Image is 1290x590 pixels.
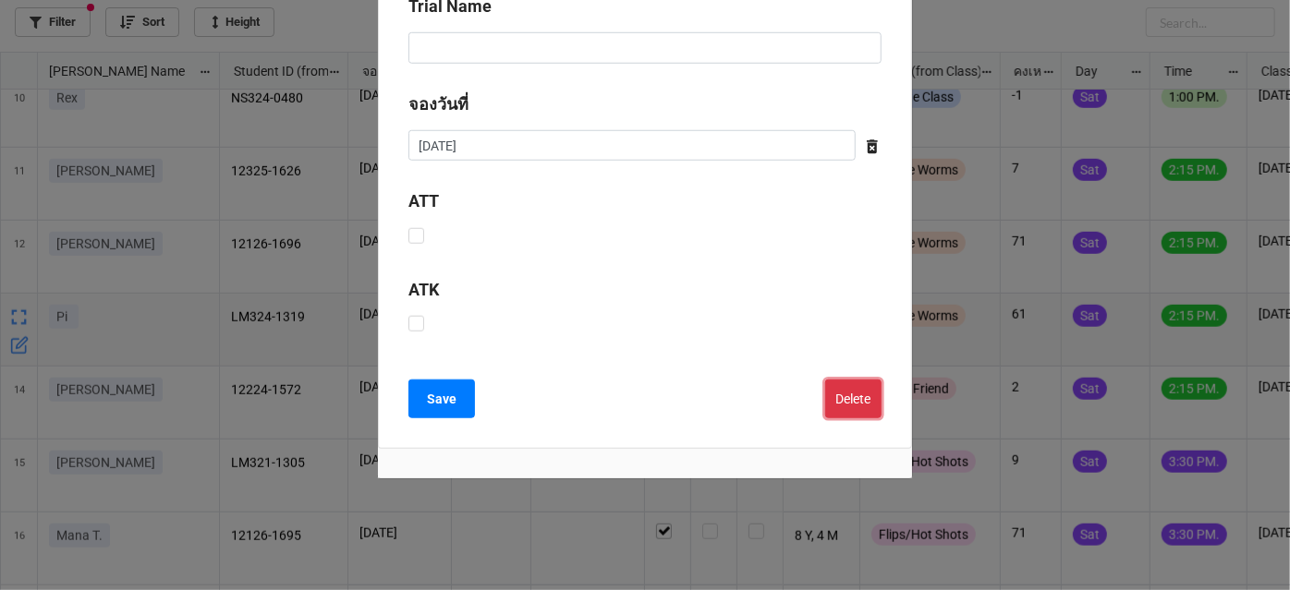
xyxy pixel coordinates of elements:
button: Save [408,379,475,418]
label: จองวันที่ [408,91,469,117]
label: ATT [408,188,439,214]
input: Date [408,130,856,162]
b: Save [427,390,456,409]
button: Delete [825,379,882,418]
label: ATK [408,277,439,303]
